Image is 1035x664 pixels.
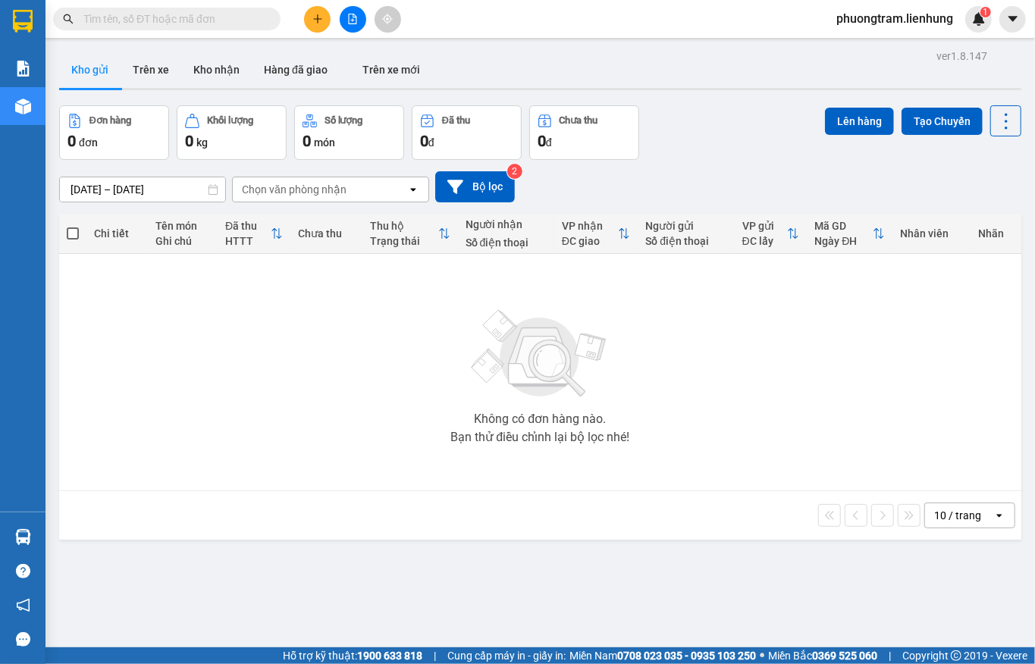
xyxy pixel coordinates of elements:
strong: 0369 525 060 [812,650,877,662]
div: ver 1.8.147 [936,48,987,64]
span: plus [312,14,323,24]
div: Chi tiết [94,227,140,240]
div: ĐC giao [562,235,618,247]
span: Hỗ trợ kỹ thuật: [283,647,422,664]
span: question-circle [16,564,30,578]
span: đ [428,136,434,149]
button: Đã thu0đ [412,105,522,160]
input: Tìm tên, số ĐT hoặc mã đơn [83,11,262,27]
span: Miền Bắc [768,647,877,664]
span: đ [546,136,552,149]
svg: open [407,183,419,196]
button: Lên hàng [825,108,894,135]
div: Chưa thu [560,115,598,126]
img: svg+xml;base64,PHN2ZyBjbGFzcz0ibGlzdC1wbHVnX19zdmciIHhtbG5zPSJodHRwOi8vd3d3LnczLm9yZy8yMDAwL3N2Zy... [464,301,616,407]
div: Số lượng [325,115,363,126]
button: plus [304,6,331,33]
th: Toggle SortBy [218,214,290,254]
span: Cung cấp máy in - giấy in: [447,647,566,664]
div: Ngày ĐH [814,235,873,247]
div: Người gửi [645,220,726,232]
div: Đơn hàng [89,115,131,126]
span: 0 [67,132,76,150]
div: HTTT [225,235,271,247]
img: icon-new-feature [972,12,986,26]
button: Chưa thu0đ [529,105,639,160]
input: Select a date range. [60,177,225,202]
th: Toggle SortBy [363,214,458,254]
span: 0 [303,132,311,150]
div: ĐC lấy [742,235,788,247]
button: Kho nhận [181,52,252,88]
button: Khối lượng0kg [177,105,287,160]
div: VP gửi [742,220,788,232]
div: Khối lượng [207,115,253,126]
button: caret-down [999,6,1026,33]
span: 0 [185,132,193,150]
img: warehouse-icon [15,99,31,114]
button: aim [375,6,401,33]
strong: 0708 023 035 - 0935 103 250 [617,650,756,662]
span: caret-down [1006,12,1020,26]
div: Số điện thoại [645,235,726,247]
th: Toggle SortBy [807,214,892,254]
span: đơn [79,136,98,149]
div: Ghi chú [155,235,210,247]
span: aim [382,14,393,24]
th: Toggle SortBy [735,214,808,254]
span: 0 [420,132,428,150]
button: Bộ lọc [435,171,515,202]
div: Nhân viên [900,227,963,240]
button: file-add [340,6,366,33]
span: 1 [983,7,988,17]
div: Bạn thử điều chỉnh lại bộ lọc nhé! [450,431,629,443]
span: Miền Nam [569,647,756,664]
span: | [889,647,891,664]
div: Người nhận [466,218,547,230]
span: notification [16,598,30,612]
img: logo-vxr [13,10,33,33]
div: Trạng thái [371,235,438,247]
div: VP nhận [562,220,618,232]
div: 10 / trang [934,508,981,523]
div: Đã thu [225,220,271,232]
span: phuongtram.lienhung [824,9,965,28]
div: Chưa thu [298,227,356,240]
svg: open [993,509,1005,521]
img: solution-icon [15,61,31,77]
span: search [63,14,74,24]
div: Thu hộ [371,220,438,232]
button: Kho gửi [59,52,121,88]
div: Chọn văn phòng nhận [242,182,347,197]
span: 0 [538,132,546,150]
span: copyright [951,650,961,661]
span: ⚪️ [760,653,764,659]
span: message [16,632,30,647]
div: Tên món [155,220,210,232]
span: Trên xe mới [362,64,420,76]
button: Hàng đã giao [252,52,340,88]
div: Đã thu [442,115,470,126]
span: file-add [347,14,358,24]
div: Số điện thoại [466,236,547,249]
sup: 1 [980,7,991,17]
span: | [434,647,436,664]
img: warehouse-icon [15,529,31,545]
div: Mã GD [814,220,873,232]
th: Toggle SortBy [554,214,638,254]
div: Nhãn [979,227,1014,240]
span: món [314,136,335,149]
button: Tạo Chuyến [902,108,983,135]
button: Đơn hàng0đơn [59,105,169,160]
sup: 2 [507,164,522,179]
div: Không có đơn hàng nào. [474,413,606,425]
span: kg [196,136,208,149]
button: Trên xe [121,52,181,88]
button: Số lượng0món [294,105,404,160]
strong: 1900 633 818 [357,650,422,662]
